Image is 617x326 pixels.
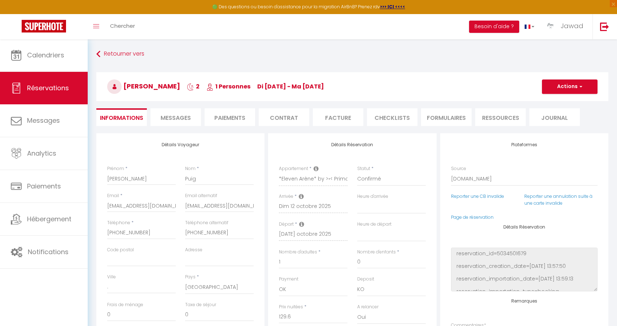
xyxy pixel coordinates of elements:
span: Chercher [110,22,135,30]
label: Email alternatif [185,192,217,199]
li: Facture [313,108,363,126]
li: CHECKLISTS [367,108,417,126]
img: ... [545,21,556,31]
li: Journal [529,108,580,126]
label: Pays [185,274,196,281]
label: Code postal [107,247,134,253]
h4: Plateformes [451,142,598,147]
li: FORMULAIRES [421,108,472,126]
label: Frais de ménage [107,301,143,308]
label: Nom [185,165,196,172]
label: Nombre d'enfants [357,249,396,256]
span: Réservations [27,83,69,92]
label: Départ [279,221,294,228]
label: Prix nuitées [279,304,303,310]
span: Hébergement [27,214,71,223]
h4: Remarques [451,299,598,304]
label: Payment [279,276,298,283]
span: Notifications [28,247,69,256]
span: Calendriers [27,51,64,60]
label: Deposit [357,276,374,283]
h4: Détails Réservation [451,225,598,230]
span: [PERSON_NAME] [107,82,180,91]
span: Jawad [561,21,583,30]
a: >>> ICI <<<< [380,4,405,10]
li: Paiements [205,108,255,126]
label: Adresse [185,247,202,253]
h4: Détails Réservation [279,142,425,147]
a: Reporter une annulation suite à une carte invalide [524,193,592,206]
span: Analytics [27,149,56,158]
button: Besoin d'aide ? [469,21,519,33]
li: Ressources [475,108,526,126]
label: Arrivée [279,193,293,200]
img: logout [600,22,609,31]
li: Informations [96,108,147,126]
a: Reporter une CB invalide [451,193,504,199]
label: Heure d'arrivée [357,193,388,200]
label: Téléphone alternatif [185,219,228,226]
li: Contrat [259,108,309,126]
a: Retourner vers [96,48,608,61]
h4: Détails Voyageur [107,142,254,147]
label: Statut [357,165,370,172]
label: Email [107,192,119,199]
span: 2 [187,82,200,91]
span: Messages [27,116,60,125]
label: Taxe de séjour [185,301,216,308]
span: di [DATE] - ma [DATE] [257,82,324,91]
button: Actions [542,79,598,94]
span: 1 Personnes [206,82,250,91]
img: Super Booking [22,20,66,32]
span: Messages [161,114,191,122]
label: Appartement [279,165,308,172]
label: Prénom [107,165,124,172]
label: A relancer [357,304,378,310]
a: ... Jawad [540,14,592,39]
label: Ville [107,274,116,281]
span: Paiements [27,182,61,191]
label: Heure de départ [357,221,391,228]
label: Source [451,165,466,172]
a: Chercher [105,14,140,39]
label: Nombre d'adultes [279,249,317,256]
label: Téléphone [107,219,130,226]
a: Page de réservation [451,214,494,220]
